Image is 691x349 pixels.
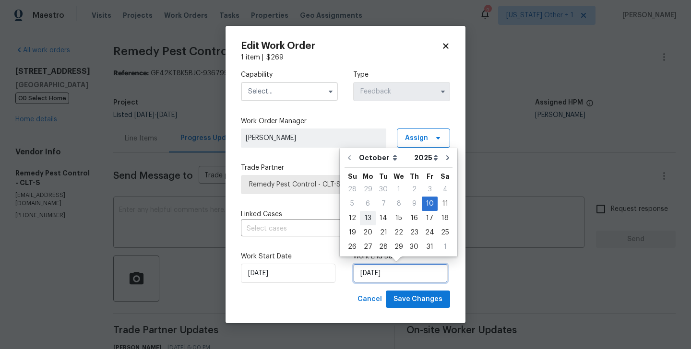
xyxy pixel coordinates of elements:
abbr: Tuesday [379,173,388,180]
div: Wed Oct 29 2025 [391,240,406,254]
div: 30 [376,183,391,196]
input: Select... [241,82,338,101]
div: 17 [422,211,438,225]
div: Fri Oct 31 2025 [422,240,438,254]
div: Mon Oct 20 2025 [360,225,376,240]
div: 29 [391,240,406,254]
input: Select cases [241,221,423,236]
h2: Edit Work Order [241,41,441,51]
abbr: Sunday [348,173,357,180]
div: Tue Oct 28 2025 [376,240,391,254]
div: Sun Oct 12 2025 [345,211,360,225]
div: Sat Oct 18 2025 [438,211,453,225]
div: Wed Oct 08 2025 [391,197,406,211]
div: Sat Oct 11 2025 [438,197,453,211]
button: Cancel [354,291,386,308]
div: 23 [406,226,422,239]
abbr: Monday [363,173,373,180]
select: Month [357,151,412,165]
div: 1 [438,240,453,254]
span: Remedy Pest Control - CLT-S [249,180,442,189]
div: 25 [438,226,453,239]
abbr: Wednesday [393,173,404,180]
div: Thu Oct 30 2025 [406,240,422,254]
div: Sun Oct 05 2025 [345,197,360,211]
div: Thu Oct 02 2025 [406,182,422,197]
div: Tue Sep 30 2025 [376,182,391,197]
div: Sat Oct 25 2025 [438,225,453,240]
div: Fri Oct 03 2025 [422,182,438,197]
div: 11 [438,197,453,210]
span: Cancel [357,293,382,305]
div: Tue Oct 07 2025 [376,197,391,211]
div: 10 [422,197,438,210]
div: Wed Oct 22 2025 [391,225,406,240]
label: Type [353,70,450,80]
div: 13 [360,211,376,225]
input: Select... [353,82,450,101]
div: Sun Oct 26 2025 [345,240,360,254]
div: Tue Oct 21 2025 [376,225,391,240]
div: Sat Oct 04 2025 [438,182,453,197]
button: Show options [437,86,449,97]
div: 1 [391,183,406,196]
div: Thu Oct 09 2025 [406,197,422,211]
div: 2 [406,183,422,196]
div: Mon Oct 06 2025 [360,197,376,211]
abbr: Thursday [410,173,419,180]
div: Thu Oct 23 2025 [406,225,422,240]
div: 7 [376,197,391,210]
div: 14 [376,211,391,225]
div: Sat Nov 01 2025 [438,240,453,254]
span: Linked Cases [241,209,282,219]
input: M/D/YYYY [241,264,335,283]
span: Assign [405,133,428,143]
div: 4 [438,183,453,196]
span: [PERSON_NAME] [246,133,381,143]
select: Year [412,151,441,165]
div: Fri Oct 10 2025 [422,197,438,211]
input: M/D/YYYY [353,264,448,283]
div: 6 [360,197,376,210]
div: Fri Oct 17 2025 [422,211,438,225]
div: Tue Oct 14 2025 [376,211,391,225]
div: Sun Oct 19 2025 [345,225,360,240]
div: 16 [406,211,422,225]
div: 29 [360,183,376,196]
label: Work Order Manager [241,116,450,126]
div: Thu Oct 16 2025 [406,211,422,225]
div: 21 [376,226,391,239]
div: 8 [391,197,406,210]
span: $ 269 [266,54,284,61]
div: 31 [422,240,438,254]
div: Sun Sep 28 2025 [345,182,360,197]
div: 12 [345,211,360,225]
div: Mon Sep 29 2025 [360,182,376,197]
button: Go to next month [441,148,455,167]
label: Trade Partner [241,163,450,173]
div: 24 [422,226,438,239]
div: 30 [406,240,422,254]
button: Show options [325,86,336,97]
abbr: Saturday [441,173,450,180]
label: Work Start Date [241,252,338,261]
div: 5 [345,197,360,210]
div: 28 [376,240,391,254]
button: Go to previous month [342,148,357,167]
div: Fri Oct 24 2025 [422,225,438,240]
button: Save Changes [386,291,450,308]
div: 28 [345,183,360,196]
div: 15 [391,211,406,225]
div: 18 [438,211,453,225]
div: 26 [345,240,360,254]
span: Save Changes [393,293,442,305]
label: Capability [241,70,338,80]
div: 27 [360,240,376,254]
div: 20 [360,226,376,239]
div: Wed Oct 15 2025 [391,211,406,225]
div: Wed Oct 01 2025 [391,182,406,197]
abbr: Friday [427,173,433,180]
div: 22 [391,226,406,239]
div: 9 [406,197,422,210]
div: Mon Oct 13 2025 [360,211,376,225]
